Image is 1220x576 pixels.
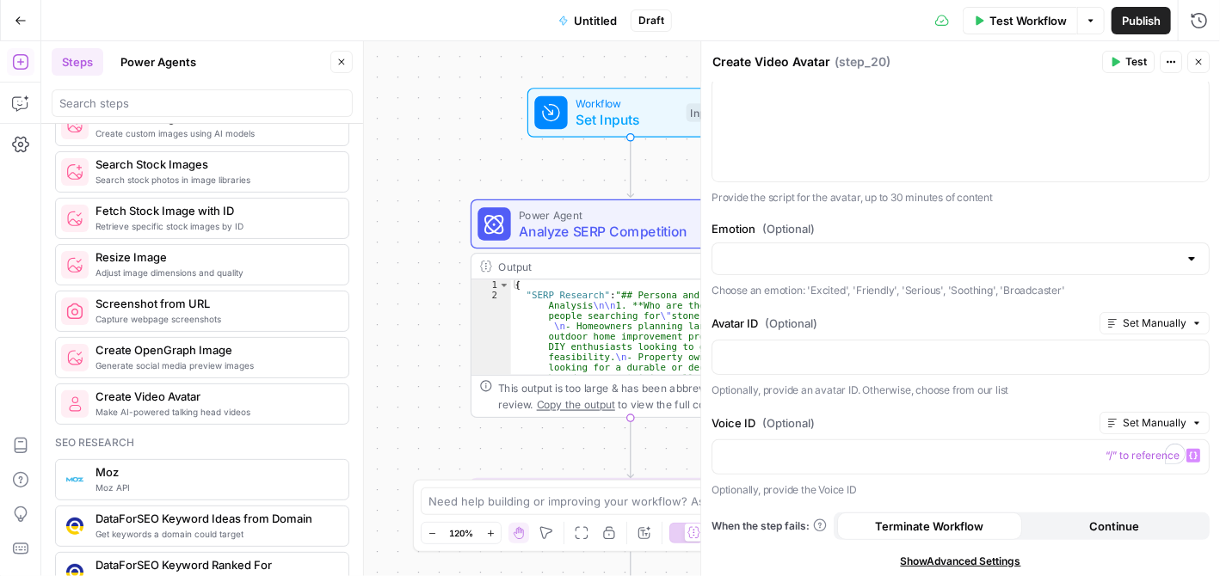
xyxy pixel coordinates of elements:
span: Resize Image [96,248,335,266]
div: Power AgentAnalyze SERP CompetitionStep 1Output{ "SERP Research":"## Persona and Search Intent An... [471,199,791,418]
div: Inputs [687,103,724,122]
span: Test Workflow [989,12,1067,29]
span: DataForSEO Keyword Ranked For [96,556,335,573]
span: Publish [1122,12,1161,29]
span: Retrieve specific stock images by ID [96,219,335,233]
label: Avatar ID [712,315,1093,332]
span: Set Manually [1123,316,1186,331]
span: 120% [449,526,473,540]
span: Moz [96,463,335,481]
span: Fetch Stock Image with ID [96,202,335,219]
button: Set Manually [1100,412,1210,434]
span: Toggle code folding, rows 1 through 3 [498,279,509,290]
span: Test [1125,54,1147,70]
img: rmejigl5z5mwnxpjlfq225817r45 [66,395,83,413]
span: Continue [1089,518,1139,535]
button: Test [1102,51,1155,73]
button: Publish [1112,7,1171,34]
p: Optionally, provide an avatar ID. Otherwise, choose from our list [712,382,1210,399]
p: Provide the script for the avatar, up to 30 minutes of content [712,189,1210,206]
label: Voice ID [712,414,1093,432]
span: Moz API [96,481,335,494]
button: Set Manually [1100,312,1210,334]
span: Get keywords a domain could target [96,527,335,541]
span: Adjust image dimensions and quality [96,266,335,279]
div: This output is too large & has been abbreviated for review. to view the full content. [498,380,781,413]
img: qj0lddqgokrswkyaqb1p9cmo0sp5 [66,518,83,535]
span: Search stock photos in image libraries [96,173,335,187]
span: Analyze SERP Competition [519,221,736,242]
div: 1 [471,279,511,290]
div: Seo research [55,435,349,450]
span: Workflow [576,95,678,112]
div: To enrich screen reader interactions, please activate Accessibility in Grammarly extension settings [712,440,1209,474]
span: Draft [638,13,664,28]
span: Set Manually [1123,415,1186,431]
span: Capture webpage screenshots [96,312,335,326]
span: Set Inputs [576,109,678,130]
span: Create custom images using AI models [96,126,335,140]
span: Generate social media preview images [96,358,335,372]
span: (Optional) [762,220,815,237]
span: “/” to reference [1099,449,1186,463]
p: Choose an emotion: 'Excited', 'Friendly', 'Serious', 'Soothing', 'Broadcaster' [712,282,1210,299]
span: Screenshot from URL [96,295,335,312]
span: Search Stock Images [96,156,335,173]
span: (Optional) [762,414,815,432]
span: Make AI-powered talking head videos [96,405,335,419]
g: Edge from step_1 to step_20 [627,418,633,478]
span: Power Agent [519,206,736,223]
span: Show Advanced Settings [901,554,1021,569]
textarea: Create Video Avatar [712,53,830,70]
span: Untitled [574,12,617,29]
label: Emotion [712,220,1210,237]
button: Continue [1022,512,1207,540]
div: WorkflowSet InputsInputs [471,88,791,138]
span: ( step_20 ) [835,53,890,70]
button: Steps [52,48,103,76]
span: (Optional) [765,315,817,332]
span: Copy the output [537,398,615,410]
button: Test Workflow [963,7,1077,34]
a: When the step fails: [712,518,827,534]
img: pyizt6wx4h99f5rkgufsmugliyey [66,349,83,366]
span: Terminate Workflow [876,518,984,535]
span: DataForSEO Keyword Ideas from Domain [96,510,335,527]
p: Optionally, provide the Voice ID [712,481,1210,499]
span: Create OpenGraph Image [96,341,335,358]
div: Output [498,258,734,274]
button: Untitled [548,7,627,34]
g: Edge from start to step_1 [627,137,633,197]
input: Search steps [59,95,345,112]
span: Create Video Avatar [96,388,335,405]
button: Power Agents [110,48,206,76]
